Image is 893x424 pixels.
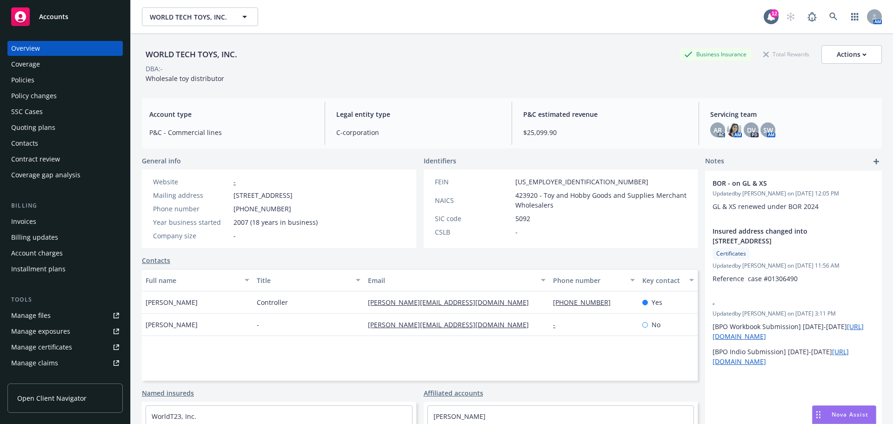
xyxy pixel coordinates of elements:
[652,297,662,307] span: Yes
[652,320,660,330] span: No
[11,168,80,182] div: Coverage gap analysis
[7,4,123,30] a: Accounts
[515,177,648,187] span: [US_EMPLOYER_IDENTIFICATION_NUMBER]
[7,168,123,182] a: Coverage gap analysis
[233,231,236,241] span: -
[153,190,230,200] div: Mailing address
[142,256,170,265] a: Contacts
[233,204,291,214] span: [PHONE_NUMBER]
[257,320,259,330] span: -
[705,171,882,219] div: BOR - on GL & XSUpdatedby [PERSON_NAME] on [DATE] 12:05 PMGL & XS renewed under BOR 2024
[716,249,746,258] span: Certificates
[7,57,123,72] a: Coverage
[364,269,549,291] button: Email
[7,201,123,210] div: Billing
[705,291,882,374] div: -Updatedby [PERSON_NAME] on [DATE] 3:11 PM[BPO Workbook Submission] [DATE]-[DATE][URL][DOMAIN_NAM...
[146,64,163,74] div: DBA: -
[150,12,230,22] span: WORLD TECH TOYS, INC.
[11,104,43,119] div: SSC Cases
[142,7,258,26] button: WORLD TECH TOYS, INC.
[713,298,850,308] span: -
[813,406,824,424] div: Drag to move
[515,214,530,223] span: 5092
[747,125,756,135] span: DV
[11,120,55,135] div: Quoting plans
[17,393,87,403] span: Open Client Navigator
[435,177,512,187] div: FEIN
[11,324,70,339] div: Manage exposures
[142,156,181,166] span: General info
[11,246,63,261] div: Account charges
[523,128,687,137] span: $25,099.90
[642,276,684,285] div: Key contact
[11,214,36,229] div: Invoices
[146,320,198,330] span: [PERSON_NAME]
[837,46,866,63] div: Actions
[435,195,512,205] div: NAICS
[515,227,518,237] span: -
[153,204,230,214] div: Phone number
[7,230,123,245] a: Billing updates
[153,217,230,227] div: Year business started
[7,88,123,103] a: Policy changes
[424,388,483,398] a: Affiliated accounts
[142,269,253,291] button: Full name
[713,189,874,198] span: Updated by [PERSON_NAME] on [DATE] 12:05 PM
[11,57,40,72] div: Coverage
[257,276,350,285] div: Title
[812,405,876,424] button: Nova Assist
[713,322,874,341] p: [BPO Workbook Submission] [DATE]-[DATE]
[7,152,123,167] a: Contract review
[7,262,123,276] a: Installment plans
[233,217,318,227] span: 2007 (18 years in business)
[253,269,364,291] button: Title
[142,388,194,398] a: Named insureds
[11,152,60,167] div: Contract review
[7,356,123,370] a: Manage claims
[11,356,58,370] div: Manage claims
[846,7,864,26] a: Switch app
[11,41,40,56] div: Overview
[713,262,874,270] span: Updated by [PERSON_NAME] on [DATE] 11:56 AM
[705,219,882,291] div: Insured address changed into [STREET_ADDRESS]CertificatesUpdatedby [PERSON_NAME] on [DATE] 11:56 ...
[7,120,123,135] a: Quoting plans
[336,128,500,137] span: C-corporation
[713,274,798,283] span: Reference case #01306490
[713,125,722,135] span: AR
[7,41,123,56] a: Overview
[7,246,123,261] a: Account charges
[713,202,819,211] span: GL & XS renewed under BOR 2024
[639,269,698,291] button: Key contact
[11,371,55,386] div: Manage BORs
[146,297,198,307] span: [PERSON_NAME]
[7,371,123,386] a: Manage BORs
[11,262,66,276] div: Installment plans
[713,310,874,318] span: Updated by [PERSON_NAME] on [DATE] 3:11 PM
[433,412,486,421] a: [PERSON_NAME]
[11,230,58,245] div: Billing updates
[832,411,868,418] span: Nova Assist
[435,227,512,237] div: CSLB
[523,109,687,119] span: P&C estimated revenue
[549,269,638,291] button: Phone number
[11,73,34,87] div: Policies
[11,136,38,151] div: Contacts
[7,136,123,151] a: Contacts
[146,74,224,83] span: Wholesale toy distributor
[515,190,687,210] span: 423920 - Toy and Hobby Goods and Supplies Merchant Wholesalers
[803,7,821,26] a: Report a Bug
[7,214,123,229] a: Invoices
[368,276,535,285] div: Email
[710,109,874,119] span: Servicing team
[39,13,68,20] span: Accounts
[871,156,882,167] a: add
[770,9,779,18] div: 12
[368,298,536,307] a: [PERSON_NAME][EMAIL_ADDRESS][DOMAIN_NAME]
[705,156,724,167] span: Notes
[152,412,196,421] a: WorldT23, Inc.
[336,109,500,119] span: Legal entity type
[368,320,536,329] a: [PERSON_NAME][EMAIL_ADDRESS][DOMAIN_NAME]
[233,190,293,200] span: [STREET_ADDRESS]
[7,340,123,355] a: Manage certificates
[7,308,123,323] a: Manage files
